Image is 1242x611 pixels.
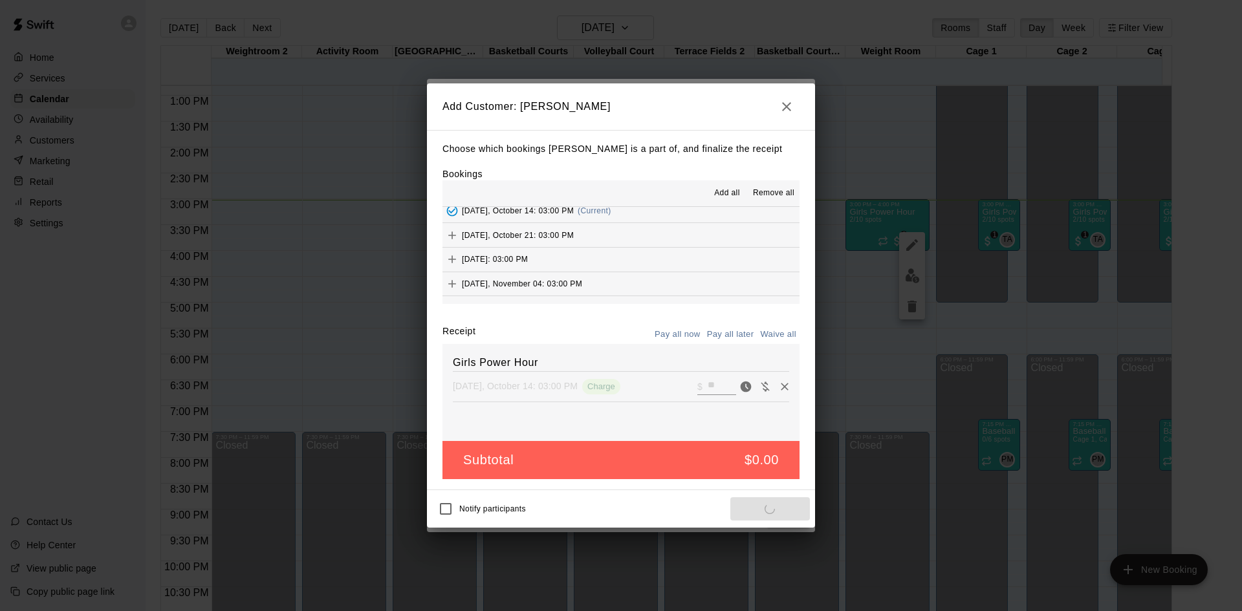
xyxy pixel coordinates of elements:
span: Notify participants [459,504,526,513]
h6: Girls Power Hour [453,354,789,371]
button: Add[DATE], November 04: 03:00 PM [442,272,800,296]
button: Add[DATE]: 03:00 PM [442,248,800,272]
label: Bookings [442,169,483,179]
span: [DATE], November 04: 03:00 PM [462,279,582,288]
h2: Add Customer: [PERSON_NAME] [427,83,815,130]
span: Pay now [736,380,756,391]
span: Add [442,254,462,264]
button: Add[DATE], October 21: 03:00 PM [442,223,800,247]
p: Choose which bookings [PERSON_NAME] is a part of, and finalize the receipt [442,141,800,157]
span: [DATE]: 03:00 PM [462,255,528,264]
h5: Subtotal [463,451,514,469]
label: Receipt [442,325,475,345]
button: Pay all later [704,325,757,345]
span: Waive payment [756,380,775,391]
button: Waive all [757,325,800,345]
button: Added - Collect Payment [442,201,462,220]
button: Added - Collect Payment[DATE], October 14: 03:00 PM(Current) [442,199,800,223]
span: [DATE], October 21: 03:00 PM [462,230,574,239]
span: [DATE], November 11: 03:00 PM [462,303,582,312]
button: Pay all now [651,325,704,345]
button: Remove [775,377,794,396]
h5: $0.00 [745,451,779,469]
span: Add [442,303,462,312]
span: Add [442,279,462,288]
span: Add all [714,187,740,200]
span: (Current) [578,206,611,215]
p: [DATE], October 14: 03:00 PM [453,380,578,392]
button: Remove all [748,183,800,204]
button: Add all [706,183,748,204]
span: [DATE], October 14: 03:00 PM [462,206,574,215]
span: Remove all [753,187,794,200]
span: Add [442,230,462,239]
button: Add[DATE], November 11: 03:00 PM [442,296,800,320]
p: $ [697,380,703,393]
